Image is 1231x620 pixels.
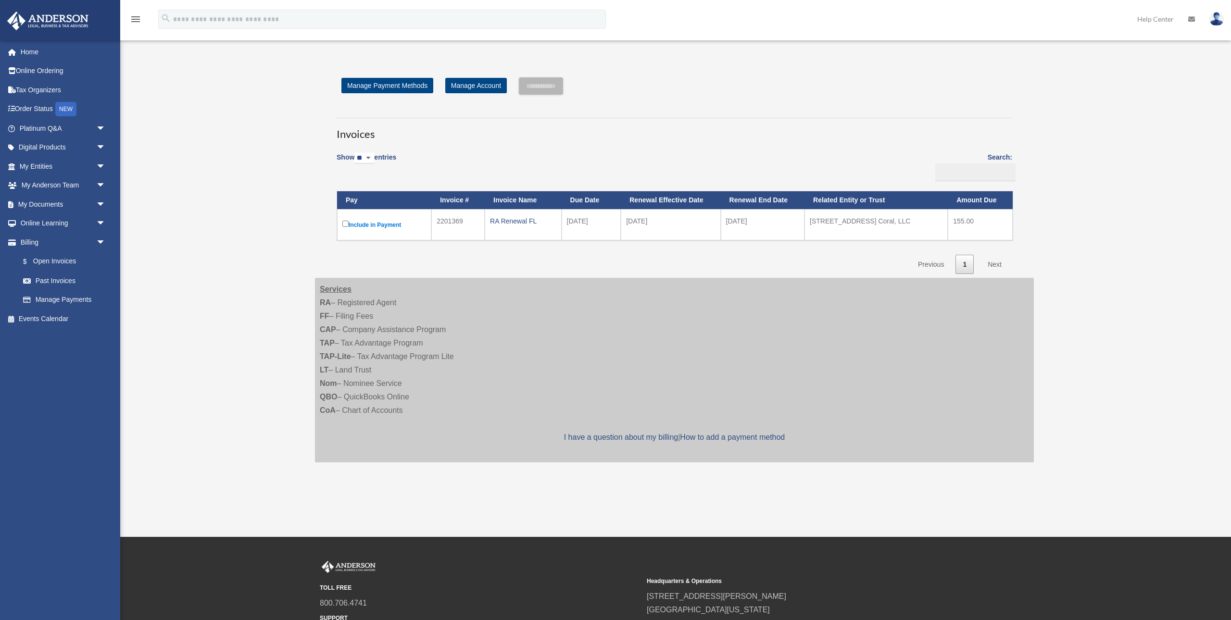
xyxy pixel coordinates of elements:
a: 800.706.4741 [320,599,367,607]
th: Pay: activate to sort column descending [337,191,431,209]
a: Next [980,255,1009,274]
a: Previous [911,255,951,274]
th: Renewal End Date: activate to sort column ascending [721,191,805,209]
td: [DATE] [721,209,805,240]
a: Billingarrow_drop_down [7,233,115,252]
td: [DATE] [621,209,720,240]
a: 1 [955,255,974,274]
strong: CAP [320,325,336,334]
span: arrow_drop_down [96,157,115,176]
a: Manage Payments [13,290,115,310]
input: Search: [935,163,1016,182]
div: RA Renewal FL [490,214,556,228]
span: arrow_drop_down [96,233,115,252]
strong: QBO [320,393,337,401]
a: Order StatusNEW [7,99,120,119]
th: Renewal Effective Date: activate to sort column ascending [621,191,720,209]
td: [STREET_ADDRESS] Coral, LLC [804,209,948,240]
a: Events Calendar [7,309,120,328]
strong: RA [320,298,331,307]
a: Tax Organizers [7,80,120,99]
a: Past Invoices [13,271,115,290]
a: Digital Productsarrow_drop_down [7,138,120,157]
a: Manage Payment Methods [341,78,433,93]
strong: FF [320,312,329,320]
i: menu [130,13,141,25]
a: [STREET_ADDRESS][PERSON_NAME] [647,592,786,600]
p: | [320,431,1029,444]
img: Anderson Advisors Platinum Portal [4,12,91,30]
span: arrow_drop_down [96,214,115,234]
td: 155.00 [948,209,1013,240]
span: arrow_drop_down [96,119,115,138]
a: My Entitiesarrow_drop_down [7,157,120,176]
img: User Pic [1209,12,1224,26]
a: menu [130,17,141,25]
small: TOLL FREE [320,583,640,593]
th: Invoice Name: activate to sort column ascending [485,191,562,209]
a: Home [7,42,120,62]
td: [DATE] [562,209,621,240]
strong: CoA [320,406,336,414]
select: Showentries [354,153,374,164]
th: Amount Due: activate to sort column ascending [948,191,1013,209]
a: [GEOGRAPHIC_DATA][US_STATE] [647,606,770,614]
td: 2201369 [431,209,485,240]
div: – Registered Agent – Filing Fees – Company Assistance Program – Tax Advantage Program – Tax Advan... [315,278,1034,462]
span: $ [28,256,33,268]
th: Invoice #: activate to sort column ascending [431,191,485,209]
a: Online Ordering [7,62,120,81]
strong: Services [320,285,352,293]
div: NEW [55,102,76,116]
label: Show entries [337,151,396,174]
strong: TAP-Lite [320,352,351,360]
i: search [161,13,171,24]
a: I have a question about my billing [564,433,678,441]
a: Online Learningarrow_drop_down [7,214,120,233]
strong: TAP [320,339,335,347]
a: My Documentsarrow_drop_down [7,195,120,214]
input: Include in Payment [342,221,349,227]
a: Manage Account [445,78,507,93]
strong: LT [320,366,328,374]
a: Platinum Q&Aarrow_drop_down [7,119,120,138]
span: arrow_drop_down [96,138,115,158]
label: Search: [932,151,1012,181]
img: Anderson Advisors Platinum Portal [320,561,377,573]
label: Include in Payment [342,219,426,231]
th: Related Entity or Trust: activate to sort column ascending [804,191,948,209]
th: Due Date: activate to sort column ascending [562,191,621,209]
a: $Open Invoices [13,252,111,272]
h3: Invoices [337,118,1012,142]
small: Headquarters & Operations [647,576,967,586]
strong: Nom [320,379,337,387]
span: arrow_drop_down [96,176,115,196]
span: arrow_drop_down [96,195,115,214]
a: How to add a payment method [680,433,785,441]
a: My Anderson Teamarrow_drop_down [7,176,120,195]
